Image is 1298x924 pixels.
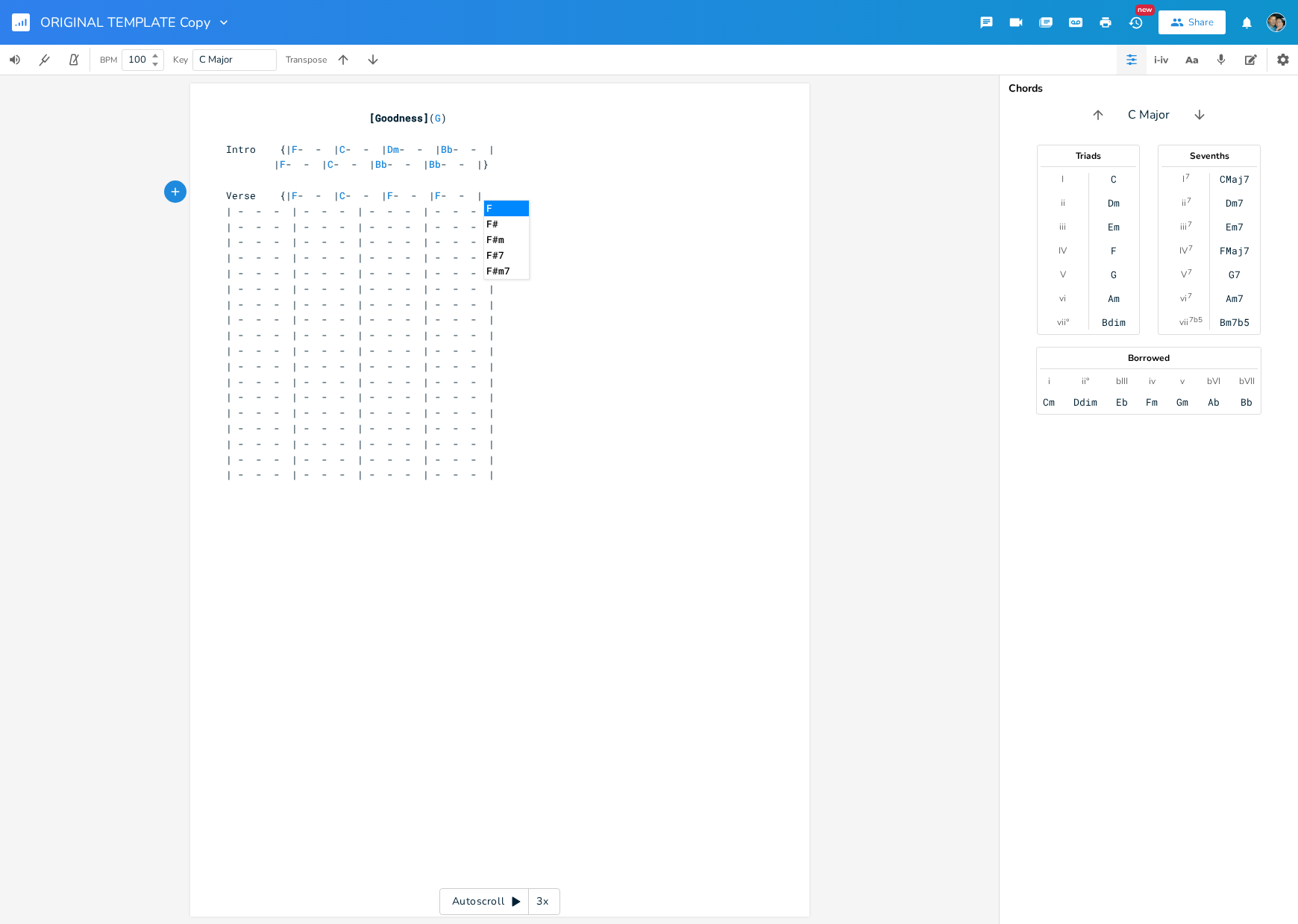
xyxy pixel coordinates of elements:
[1267,13,1286,32] img: KLBC Worship Team
[1241,396,1252,408] div: Bb
[1188,16,1214,29] div: Share
[1102,316,1126,328] div: Bdim
[375,157,387,171] span: Bb
[226,235,495,248] span: | - - - | - - - | - - - | - - - |
[226,359,495,373] span: | - - - | - - - | - - - | - - - |
[1128,107,1170,124] span: C Major
[1207,375,1220,387] div: bVI
[441,142,453,156] span: Bb
[1220,316,1250,328] div: Bm7b5
[484,248,529,263] li: F#7
[339,142,345,156] span: C
[199,53,233,66] span: C Major
[1226,292,1244,304] div: Am7
[429,157,441,171] span: Bb
[100,56,117,64] div: BPM
[1188,219,1192,230] sup: 7
[226,437,495,450] span: | - - - | - - - | - - - | - - - |
[226,266,495,280] span: | - - - | - - - | - - - | - - - |
[1116,396,1128,408] div: Eb
[1181,268,1187,280] div: V
[226,204,495,218] span: | - - - | - - - | - - - | - - - |
[1108,221,1120,233] div: Em
[1009,84,1289,94] div: Chords
[435,111,441,125] span: G
[1182,173,1185,185] div: I
[339,189,345,202] span: C
[1111,268,1117,280] div: G
[439,888,560,915] div: Autoscroll
[1239,375,1255,387] div: bVII
[1116,375,1128,387] div: bIII
[292,142,298,156] span: F
[1149,375,1156,387] div: iv
[226,344,495,357] span: | - - - | - - - | - - - | - - - |
[1146,396,1158,408] div: Fm
[1187,195,1191,207] sup: 7
[1220,245,1250,257] div: FMaj7
[286,55,327,64] div: Transpose
[1188,266,1192,278] sup: 7
[226,421,495,435] span: | - - - | - - - | - - - | - - - |
[1073,396,1097,408] div: Ddim
[1111,245,1117,257] div: F
[226,375,495,389] span: | - - - | - - - | - - - | - - - |
[1182,197,1186,209] div: ii
[1229,268,1241,280] div: G7
[173,55,188,64] div: Key
[1059,245,1067,257] div: IV
[435,189,441,202] span: F
[280,157,286,171] span: F
[1179,245,1188,257] div: IV
[387,142,399,156] span: Dm
[1188,290,1192,302] sup: 7
[226,157,489,171] span: | - - | - - | - - | - - |}
[484,216,529,232] li: F#
[226,111,447,125] span: ( )
[1226,221,1244,233] div: Em7
[226,406,495,419] span: | - - - | - - - | - - - | - - - |
[327,157,333,171] span: C
[1188,242,1193,254] sup: 7
[226,328,495,342] span: | - - - | - - - | - - - | - - - |
[226,390,495,403] span: | - - - | - - - | - - - | - - - |
[1060,268,1066,280] div: V
[484,263,529,279] li: F#m7
[226,282,495,295] span: | - - - | - - - | - - - | - - - |
[387,189,393,202] span: F
[226,220,495,233] span: | - - - | - - - | - - - | - - - |
[1059,292,1066,304] div: vi
[484,232,529,248] li: F#m
[226,142,495,156] span: Intro {| - - | - - | - - | - - |
[1185,171,1190,183] sup: 7
[1179,316,1188,328] div: vii
[1037,353,1261,362] div: Borrowed
[1180,221,1187,233] div: iii
[1082,375,1089,387] div: ii°
[1057,316,1069,328] div: vii°
[226,468,495,481] span: | - - - | - - - | - - - | - - - |
[1111,173,1117,185] div: C
[1226,197,1244,209] div: Dm7
[1135,4,1155,16] div: New
[1220,173,1250,185] div: CMaj7
[1176,396,1188,408] div: Gm
[1038,151,1139,160] div: Triads
[1189,314,1203,326] sup: 7b5
[369,111,429,125] span: [Goodness]
[1180,375,1185,387] div: v
[226,453,495,466] span: | - - - | - - - | - - - | - - - |
[1159,10,1226,34] button: Share
[226,312,495,326] span: | - - - | - - - | - - - | - - - |
[1120,9,1150,36] button: New
[484,201,529,216] li: F
[1108,197,1120,209] div: Dm
[40,16,210,29] span: ORIGINAL TEMPLATE Copy
[1208,396,1220,408] div: Ab
[1108,292,1120,304] div: Am
[1059,221,1066,233] div: iii
[292,189,298,202] span: F
[1159,151,1260,160] div: Sevenths
[529,888,556,915] div: 3x
[1061,197,1065,209] div: ii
